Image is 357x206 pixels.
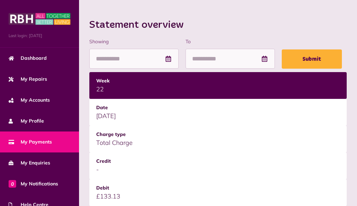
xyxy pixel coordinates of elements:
[282,49,342,69] button: Submit
[89,179,347,206] td: £133.13
[9,33,70,39] span: Last login: [DATE]
[9,55,47,62] span: Dashboard
[89,99,347,126] td: [DATE]
[9,76,47,83] span: My Repairs
[9,96,50,104] span: My Accounts
[89,19,347,31] h2: Statement overview
[89,72,347,99] td: 22
[9,180,58,187] span: My Notifications
[186,38,275,45] label: To
[9,117,44,125] span: My Profile
[9,159,50,167] span: My Enquiries
[89,152,347,179] td: -
[9,138,52,146] span: My Payments
[89,38,179,45] label: Showing
[9,180,16,187] span: 0
[9,12,70,26] img: MyRBH
[89,126,347,152] td: Total Charge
